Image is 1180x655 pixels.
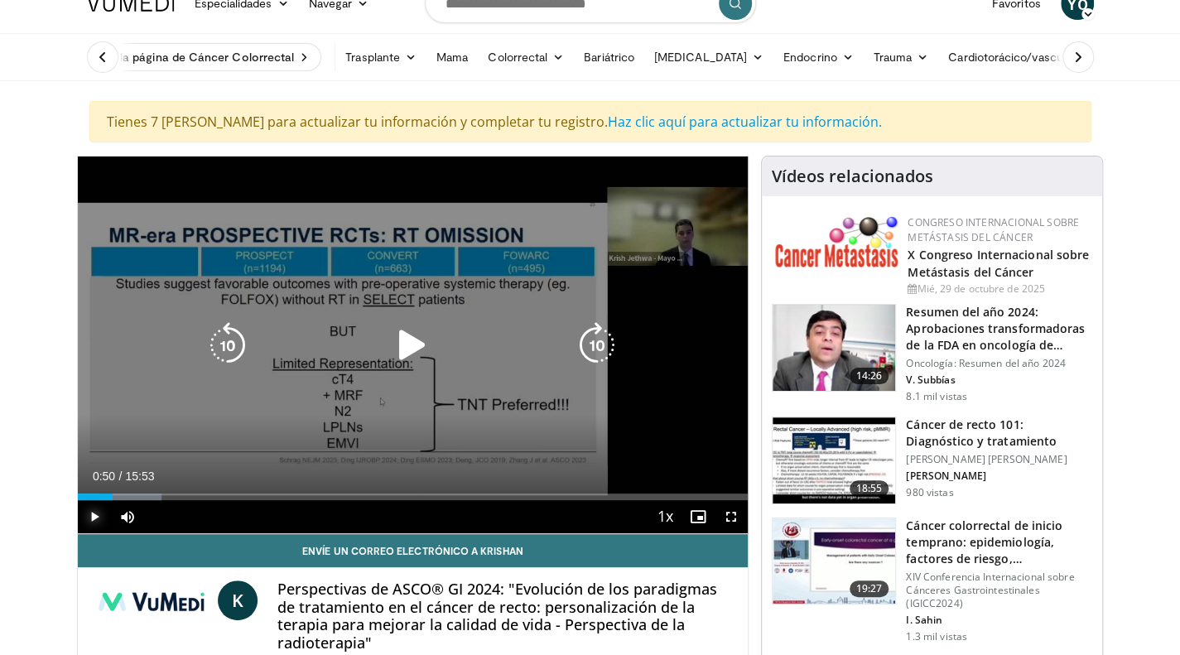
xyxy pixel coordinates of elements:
font: I. Sahin [906,613,942,627]
button: Fullscreen [715,500,748,533]
font: Mama [436,50,468,64]
span: 0:50 [93,470,115,483]
a: Mama [426,41,478,74]
font: [PERSON_NAME] [906,469,986,483]
a: Trauma [864,41,939,74]
video-js: Video Player [78,157,749,534]
a: K [218,580,258,620]
a: 19:27 Cáncer colorrectal de inicio temprano: epidemiología, factores de riesgo, características m... [772,518,1092,643]
button: Enable picture-in-picture mode [682,500,715,533]
a: [MEDICAL_DATA] [644,41,773,74]
a: 18:55 Cáncer de recto 101: Diagnóstico y tratamiento [PERSON_NAME] [PERSON_NAME] [PERSON_NAME] 98... [772,417,1092,504]
font: Trasplante [345,50,400,64]
font: Envíe un correo electrónico a Krishan [302,545,523,556]
a: Envíe un correo electrónico a Krishan [78,534,749,567]
font: Cáncer de recto 101: Diagnóstico y tratamiento [906,417,1057,449]
font: Resumen del año 2024: Aprobaciones transformadoras de la FDA en oncología de precisión... [906,304,1085,369]
img: b2155ba0-98ee-4ab1-8a77-c371c27a2004.150x105_q85_crop-smart_upscale.jpg [773,518,895,604]
font: 19:27 [856,581,883,595]
font: V. Subbías [906,373,955,387]
button: Playback Rate [648,500,682,533]
font: 18:55 [856,481,883,495]
font: Tienes 7 [PERSON_NAME] para actualizar tu información y completar tu registro. [107,113,608,131]
font: Cáncer colorrectal de inicio temprano: epidemiología, factores de riesgo, características molecul... [906,518,1071,583]
span: / [119,470,123,483]
font: XIV Conferencia Internacional sobre Cánceres Gastrointestinales (IGICC2024) [906,570,1074,610]
font: Cardiotorácico/vascular [948,50,1076,64]
a: Visita la página de Cáncer Colorrectal [77,43,322,71]
font: Colorrectal [488,50,547,64]
font: Endocrino [783,50,837,64]
font: 980 vistas [906,485,953,499]
font: K [232,588,243,612]
font: Mié, 29 de octubre de 2025 [917,282,1045,296]
a: Colorrectal [478,41,574,74]
font: Bariátrico [584,50,634,64]
img: 22cacae0-80e8-46c7-b946-25cff5e656fa.150x105_q85_crop-smart_upscale.jpg [773,305,895,391]
font: Visita la página de Cáncer Colorrectal [88,50,295,64]
button: Mute [111,500,144,533]
font: Perspectivas de ASCO® GI 2024: "Evolución de los paradigmas de tratamiento en el cáncer de recto:... [277,579,717,653]
font: Trauma [874,50,912,64]
div: Progress Bar [78,494,749,500]
img: 6ff8bc22-9509-4454-a4f8-ac79dd3b8976.png.150x105_q85_autocrop_double_scale_upscale_version-0.2.png [775,215,899,267]
font: Vídeos relacionados [772,165,933,187]
font: [MEDICAL_DATA] [654,50,747,64]
font: 8.1 mil vistas [906,389,967,403]
font: 1.3 mil vistas [906,629,967,643]
img: Perspectivas de la Reunión Anual de ASCO® GI de 2024 [91,580,211,620]
img: f5d819c4-b4a6-4669-943d-399a0cb519e6.150x105_q85_crop-smart_upscale.jpg [773,417,895,503]
font: [PERSON_NAME] [PERSON_NAME] [906,452,1067,466]
span: 15:53 [125,470,154,483]
a: Trasplante [335,41,426,74]
a: Haz clic aquí para actualizar tu información. [608,113,882,131]
a: Endocrino [773,41,864,74]
a: Cardiotorácico/vascular [938,41,1102,74]
a: 14:26 Resumen del año 2024: Aprobaciones transformadoras de la FDA en oncología de precisión... O... [772,304,1092,403]
button: Play [78,500,111,533]
a: Bariátrico [574,41,644,74]
font: 14:26 [856,368,883,383]
font: Oncología: Resumen del año 2024 [906,356,1066,370]
a: X Congreso Internacional sobre Metástasis del Cáncer [908,247,1089,280]
a: Congreso Internacional sobre Metástasis del Cáncer [908,215,1079,244]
